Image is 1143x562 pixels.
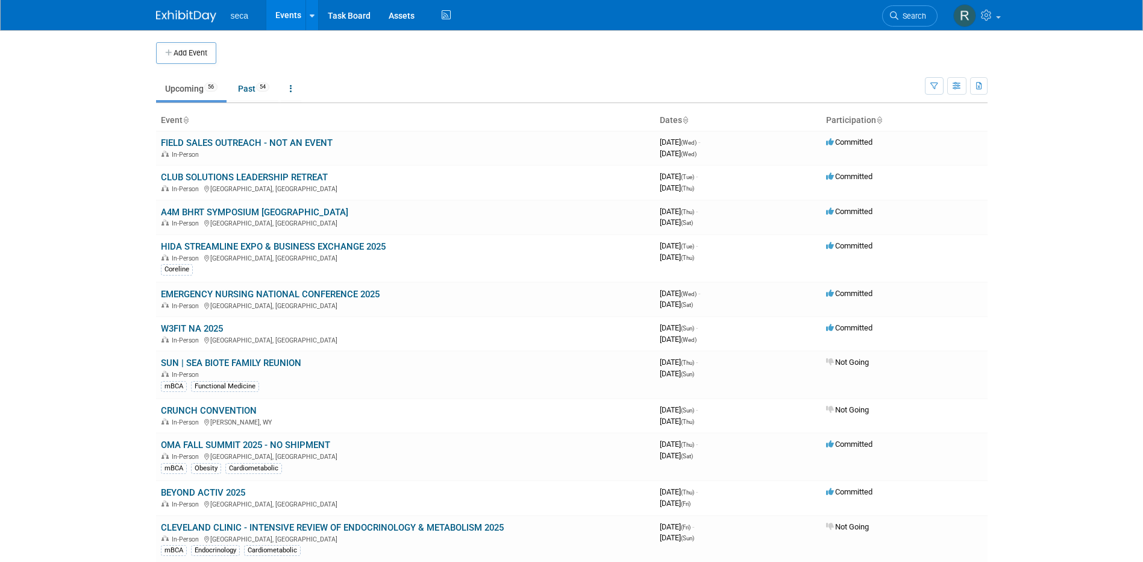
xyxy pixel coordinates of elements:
span: In-Person [172,254,202,262]
span: [DATE] [660,499,690,508]
a: SUN | SEA BIOTE FAMILY REUNION [161,358,301,368]
span: - [696,487,698,496]
span: [DATE] [660,487,698,496]
span: (Sun) [681,325,694,332]
span: (Sun) [681,407,694,414]
span: Not Going [826,522,869,531]
div: [GEOGRAPHIC_DATA], [GEOGRAPHIC_DATA] [161,335,650,344]
span: In-Person [172,371,202,379]
span: [DATE] [660,323,698,332]
th: Participation [821,110,988,131]
span: - [698,289,700,298]
span: In-Person [172,500,202,508]
span: [DATE] [660,533,694,542]
span: [DATE] [660,522,694,531]
span: - [696,440,698,449]
span: seca [231,11,249,21]
a: OMA FALL SUMMIT 2025 - NO SHIPMENT [161,440,330,450]
img: Rachel Jordan [953,4,976,27]
span: (Wed) [681,291,697,297]
img: In-Person Event [161,418,169,425]
a: Upcoming56 [156,77,227,100]
span: - [696,172,698,181]
div: mBCA [161,545,187,556]
img: ExhibitDay [156,10,216,22]
span: In-Person [172,219,202,227]
a: A4M BHRT SYMPOSIUM [GEOGRAPHIC_DATA] [161,207,348,218]
span: Committed [826,289,872,298]
span: [DATE] [660,207,698,216]
span: [DATE] [660,289,700,298]
span: In-Person [172,151,202,159]
div: [GEOGRAPHIC_DATA], [GEOGRAPHIC_DATA] [161,451,650,461]
a: Sort by Event Name [183,115,189,125]
span: (Thu) [681,254,694,261]
img: In-Person Event [161,336,169,343]
span: [DATE] [660,183,694,192]
a: CLUB SOLUTIONS LEADERSHIP RETREAT [161,172,328,183]
span: [DATE] [660,405,698,414]
span: Committed [826,137,872,147]
span: - [696,358,698,367]
span: [DATE] [660,172,698,181]
span: (Fri) [681,524,690,531]
span: 56 [204,83,218,92]
span: [DATE] [660,137,700,147]
span: In-Person [172,418,202,426]
img: In-Person Event [161,151,169,157]
div: [GEOGRAPHIC_DATA], [GEOGRAPHIC_DATA] [161,218,650,227]
span: [DATE] [660,417,694,426]
th: Event [156,110,655,131]
span: (Wed) [681,336,697,343]
a: EMERGENCY NURSING NATIONAL CONFERENCE 2025 [161,289,380,300]
span: (Tue) [681,243,694,250]
div: Cardiometabolic [244,545,301,556]
span: [DATE] [660,218,693,227]
img: In-Person Event [161,535,169,541]
span: [DATE] [660,440,698,449]
th: Dates [655,110,821,131]
div: mBCA [161,463,187,474]
span: - [696,323,698,332]
span: [DATE] [660,241,698,250]
span: [DATE] [660,149,697,158]
div: [GEOGRAPHIC_DATA], [GEOGRAPHIC_DATA] [161,253,650,262]
span: (Fri) [681,500,690,507]
div: Coreline [161,264,193,275]
span: [DATE] [660,369,694,378]
span: Committed [826,323,872,332]
span: Not Going [826,405,869,414]
a: HIDA STREAMLINE EXPO & BUSINESS EXCHANGE 2025 [161,241,386,252]
img: In-Person Event [161,500,169,507]
div: Cardiometabolic [225,463,282,474]
span: In-Person [172,453,202,461]
img: In-Person Event [161,371,169,377]
span: 54 [256,83,269,92]
span: (Thu) [681,185,694,192]
span: (Thu) [681,441,694,448]
div: [GEOGRAPHIC_DATA], [GEOGRAPHIC_DATA] [161,534,650,543]
span: (Sat) [681,219,693,226]
a: CLEVELAND CLINIC - INTENSIVE REVIEW OF ENDOCRINOLOGY & METABOLISM 2025 [161,522,504,533]
span: (Thu) [681,418,694,425]
a: Sort by Participation Type [876,115,882,125]
span: [DATE] [660,300,693,309]
span: - [696,207,698,216]
img: In-Person Event [161,254,169,260]
span: (Sat) [681,453,693,459]
span: (Wed) [681,151,697,157]
span: Committed [826,440,872,449]
span: - [692,522,694,531]
a: Sort by Start Date [682,115,688,125]
span: [DATE] [660,451,693,460]
a: CRUNCH CONVENTION [161,405,257,416]
img: In-Person Event [161,453,169,459]
button: Add Event [156,42,216,64]
img: In-Person Event [161,219,169,226]
span: (Thu) [681,359,694,366]
div: [PERSON_NAME], WY [161,417,650,426]
div: Functional Medicine [191,381,259,392]
img: In-Person Event [161,185,169,191]
span: Search [898,11,926,21]
span: In-Person [172,336,202,344]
